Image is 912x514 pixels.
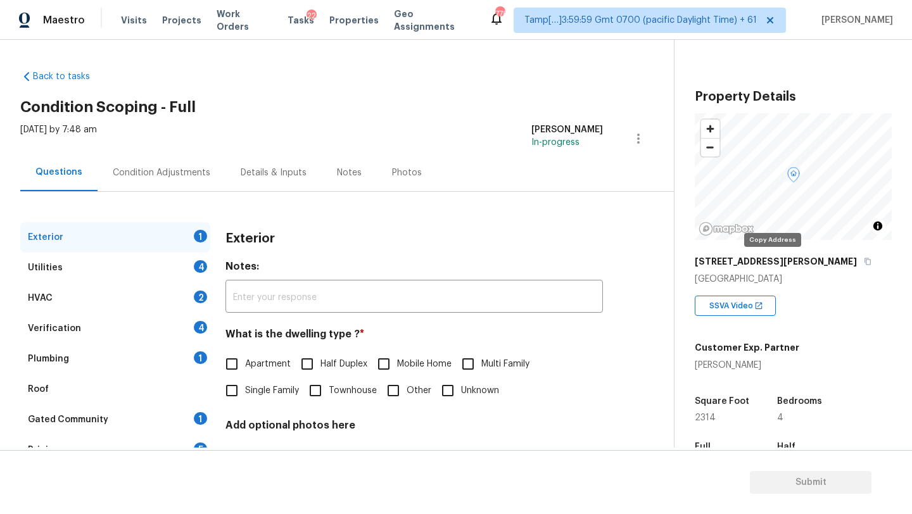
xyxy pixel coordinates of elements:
[695,255,857,268] h5: [STREET_ADDRESS][PERSON_NAME]
[699,222,754,236] a: Mapbox homepage
[28,261,63,274] div: Utilities
[777,442,835,460] h5: Half Bathrooms
[320,358,367,371] span: Half Duplex
[695,397,749,406] h5: Square Foot
[695,273,892,285] div: [GEOGRAPHIC_DATA]
[329,14,379,27] span: Properties
[709,299,758,312] span: SSVA Video
[777,397,822,406] h5: Bedrooms
[20,101,674,113] h2: Condition Scoping - Full
[307,9,317,22] div: 22
[695,442,753,460] h5: Full Bathrooms
[194,351,207,364] div: 1
[121,14,147,27] span: Visits
[754,301,763,310] img: Open In New Icon
[701,138,719,156] button: Zoom out
[245,384,299,398] span: Single Family
[695,113,892,240] canvas: Map
[481,358,529,371] span: Multi Family
[695,413,716,422] span: 2314
[241,166,307,179] div: Details & Inputs
[329,384,377,398] span: Townhouse
[870,218,885,234] button: Toggle attribution
[701,120,719,138] button: Zoom in
[20,123,97,154] div: [DATE] by 7:48 am
[701,139,719,156] span: Zoom out
[20,70,142,83] a: Back to tasks
[28,383,49,396] div: Roof
[394,8,474,33] span: Geo Assignments
[787,167,800,187] div: Map marker
[461,384,499,398] span: Unknown
[337,166,362,179] div: Notes
[43,14,85,27] span: Maestro
[392,166,422,179] div: Photos
[225,260,603,278] h4: Notes:
[524,14,757,27] span: Tamp[…]3:59:59 Gmt 0700 (pacific Daylight Time) + 61
[194,412,207,425] div: 1
[695,359,799,372] div: [PERSON_NAME]
[28,292,53,304] div: HVAC
[113,166,210,179] div: Condition Adjustments
[194,291,207,303] div: 2
[874,219,882,233] span: Toggle attribution
[695,91,892,103] h3: Property Details
[28,322,81,335] div: Verification
[194,442,207,455] div: 5
[194,260,207,273] div: 4
[225,419,603,437] h4: Add optional photos here
[35,166,82,179] div: Questions
[816,14,893,27] span: [PERSON_NAME]
[28,444,60,456] div: Pricing
[28,353,69,365] div: Plumbing
[245,358,291,371] span: Apartment
[288,16,314,25] span: Tasks
[225,328,603,346] h4: What is the dwelling type ?
[225,283,603,313] input: Enter your response
[397,358,452,371] span: Mobile Home
[531,123,603,136] div: [PERSON_NAME]
[194,321,207,334] div: 4
[162,14,201,27] span: Projects
[407,384,431,398] span: Other
[695,341,799,354] h5: Customer Exp. Partner
[28,231,63,244] div: Exterior
[217,8,272,33] span: Work Orders
[695,296,776,316] div: SSVA Video
[194,230,207,242] div: 1
[225,232,275,245] h3: Exterior
[531,138,579,147] span: In-progress
[777,413,783,422] span: 4
[495,8,504,20] div: 778
[28,413,108,426] div: Gated Community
